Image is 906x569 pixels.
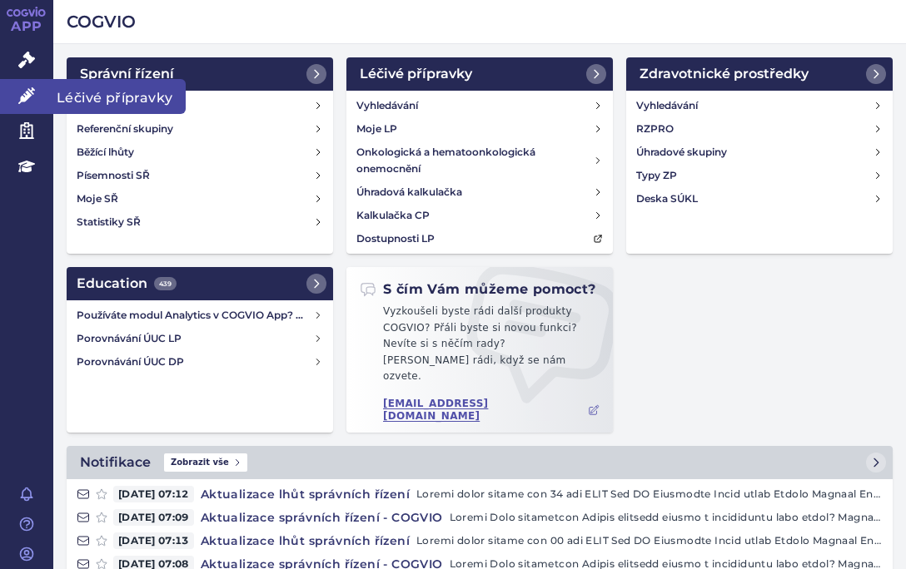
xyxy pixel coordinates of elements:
[416,486,883,502] p: Loremi dolor sitame con 34 adi ELIT Sed DO Eiusmodte Incid utlab Etdolo Magnaal Enim ADMIN149723/...
[70,327,330,350] a: Porovnávání ÚUC LP
[350,94,610,117] a: Vyhledávání
[350,227,610,250] a: Dostupnosti LP
[194,486,416,502] h4: Aktualizace lhůt správních řízení
[70,187,330,210] a: Moje SŘ
[360,64,472,84] h2: Léčivé přípravky
[164,453,247,472] span: Zobrazit vše
[356,230,435,247] h4: Dostupnosti LP
[356,97,418,114] h4: Vyhledávání
[113,532,194,549] span: [DATE] 07:13
[350,117,610,141] a: Moje LP
[70,350,330,374] a: Porovnávání ÚUC DP
[67,10,893,33] h2: COGVIO
[70,210,330,234] a: Statistiky SŘ
[67,267,333,300] a: Education439
[626,57,893,91] a: Zdravotnické prostředky
[350,181,610,204] a: Úhradová kalkulačka
[70,141,330,164] a: Běžící lhůty
[194,509,450,526] h4: Aktualizace správních řízení - COGVIO
[383,398,600,423] a: [EMAIL_ADDRESS][DOMAIN_NAME]
[636,121,674,137] h4: RZPRO
[356,121,397,137] h4: Moje LP
[67,446,893,479] a: NotifikaceZobrazit vše
[70,94,330,117] a: Vyhledávání
[356,144,593,177] h4: Onkologická a hematoonkologická onemocnění
[154,277,177,290] span: 439
[630,141,889,164] a: Úhradové skupiny
[70,304,330,327] a: Používáte modul Analytics v COGVIO App? Oceníme Vaši zpětnou vazbu!
[67,57,333,91] a: Správní řízení
[416,532,883,549] p: Loremi dolor sitame con 00 adi ELIT Sed DO Eiusmodte Incid utlab Etdolo Magnaal Enim ADMIN664317/...
[77,214,141,230] h4: Statistiky SŘ
[636,190,698,207] h4: Deska SÚKL
[630,117,889,141] a: RZPRO
[636,97,698,114] h4: Vyhledávání
[77,121,173,137] h4: Referenční skupiny
[80,64,174,84] h2: Správní řízení
[450,509,883,526] p: Loremi Dolo sitametcon Adipis elitsedd eiusmo t incididuntu labo etdol? Magnaal en adm v Quisnost...
[77,307,313,324] h4: Používáte modul Analytics v COGVIO App? Oceníme Vaši zpětnou vazbu!
[70,164,330,187] a: Písemnosti SŘ
[346,57,613,91] a: Léčivé přípravky
[350,141,610,181] a: Onkologická a hematoonkologická onemocnění
[77,144,134,161] h4: Běžící lhůty
[630,187,889,210] a: Deska SÚKL
[630,164,889,187] a: Typy ZP
[77,190,118,207] h4: Moje SŘ
[360,304,600,392] p: Vyzkoušeli byste rádi další produkty COGVIO? Přáli byste si novou funkci? Nevíte si s něčím rady?...
[356,184,462,200] h4: Úhradová kalkulačka
[350,204,610,227] a: Kalkulačka CP
[53,79,186,114] span: Léčivé přípravky
[77,330,313,347] h4: Porovnávání ÚUC LP
[113,509,194,526] span: [DATE] 07:09
[80,453,151,473] h2: Notifikace
[356,207,430,224] h4: Kalkulačka CP
[77,354,313,370] h4: Porovnávání ÚUC DP
[70,117,330,141] a: Referenční skupiny
[636,144,727,161] h4: Úhradové skupiny
[636,167,677,184] h4: Typy ZP
[77,274,177,294] h2: Education
[77,167,150,184] h4: Písemnosti SŘ
[640,64,809,84] h2: Zdravotnické prostředky
[360,280,596,299] h2: S čím Vám můžeme pomoct?
[113,486,194,502] span: [DATE] 07:12
[194,532,416,549] h4: Aktualizace lhůt správních řízení
[630,94,889,117] a: Vyhledávání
